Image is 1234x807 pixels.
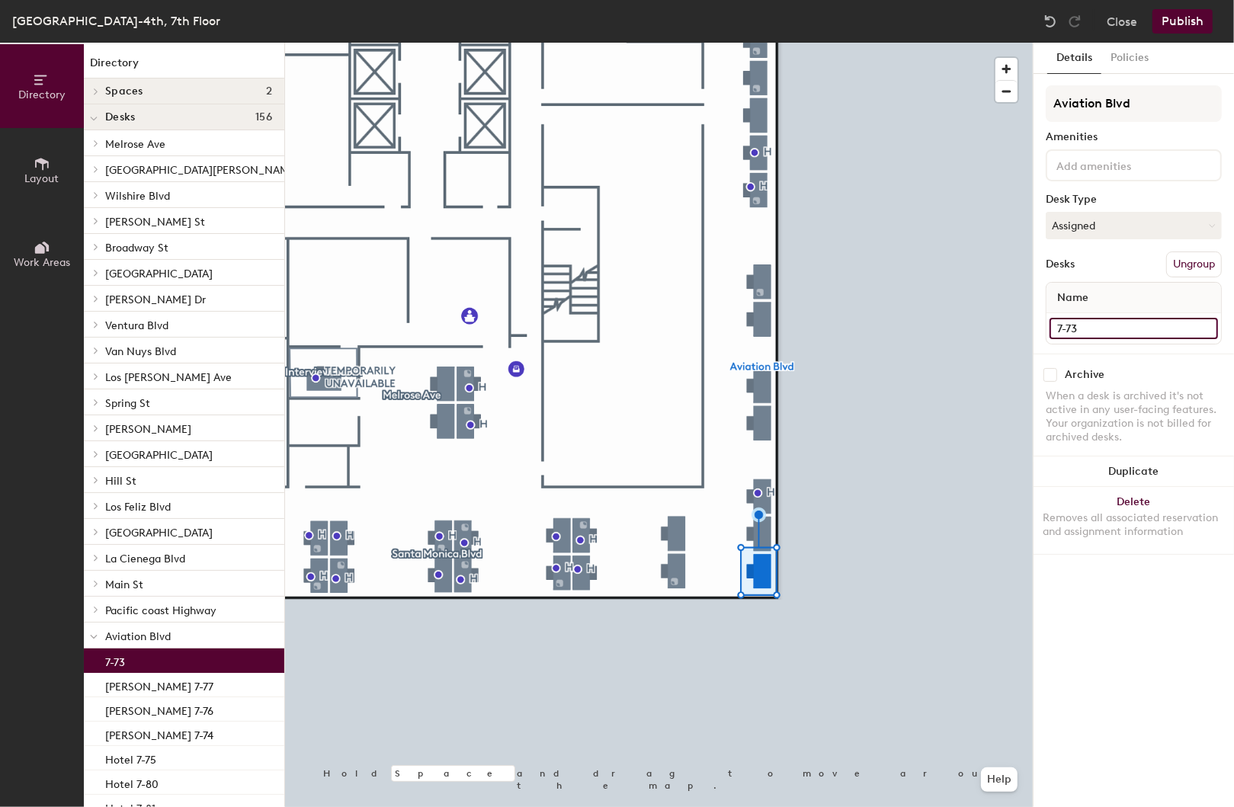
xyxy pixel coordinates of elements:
[105,319,168,332] span: Ventura Blvd
[1053,155,1191,174] input: Add amenities
[1034,487,1234,554] button: DeleteRemoves all associated reservation and assignment information
[255,111,272,123] span: 156
[105,749,156,767] p: Hotel 7-75
[266,85,272,98] span: 2
[105,345,176,358] span: Van Nuys Blvd
[18,88,66,101] span: Directory
[25,172,59,185] span: Layout
[1043,14,1058,29] img: Undo
[105,700,213,718] p: [PERSON_NAME] 7-76
[1101,43,1158,74] button: Policies
[105,216,205,229] span: [PERSON_NAME] St
[1046,131,1222,143] div: Amenities
[1043,511,1225,539] div: Removes all associated reservation and assignment information
[1047,43,1101,74] button: Details
[105,423,191,436] span: [PERSON_NAME]
[1034,456,1234,487] button: Duplicate
[12,11,220,30] div: [GEOGRAPHIC_DATA]-4th, 7th Floor
[105,190,170,203] span: Wilshire Blvd
[1050,284,1096,312] span: Name
[105,773,159,791] p: Hotel 7-80
[1046,258,1075,271] div: Desks
[105,449,213,462] span: [GEOGRAPHIC_DATA]
[105,725,213,742] p: [PERSON_NAME] 7-74
[1067,14,1082,29] img: Redo
[1046,194,1222,206] div: Desk Type
[105,652,125,669] p: 7-73
[105,552,185,565] span: La Cienega Blvd
[105,267,213,280] span: [GEOGRAPHIC_DATA]
[105,501,171,514] span: Los Feliz Blvd
[84,55,284,78] h1: Directory
[105,475,136,488] span: Hill St
[105,164,299,177] span: [GEOGRAPHIC_DATA][PERSON_NAME]
[105,604,216,617] span: Pacific coast Highway
[1046,212,1222,239] button: Assigned
[105,85,143,98] span: Spaces
[105,371,232,384] span: Los [PERSON_NAME] Ave
[105,630,171,643] span: Aviation Blvd
[105,293,206,306] span: [PERSON_NAME] Dr
[105,111,135,123] span: Desks
[1166,251,1222,277] button: Ungroup
[105,527,213,540] span: [GEOGRAPHIC_DATA]
[1065,369,1104,381] div: Archive
[1152,9,1213,34] button: Publish
[105,397,150,410] span: Spring St
[981,767,1018,792] button: Help
[14,256,70,269] span: Work Areas
[1107,9,1137,34] button: Close
[105,578,143,591] span: Main St
[105,242,168,255] span: Broadway St
[105,676,213,693] p: [PERSON_NAME] 7-77
[1050,318,1218,339] input: Unnamed desk
[105,138,165,151] span: Melrose Ave
[1046,389,1222,444] div: When a desk is archived it's not active in any user-facing features. Your organization is not bil...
